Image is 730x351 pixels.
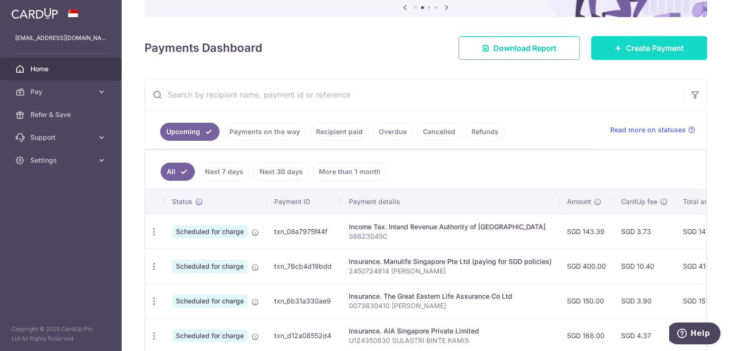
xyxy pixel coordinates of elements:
[493,42,557,54] span: Download Report
[341,189,559,214] th: Payment details
[30,87,93,97] span: Pay
[30,156,93,165] span: Settings
[11,8,58,19] img: CardUp
[626,42,684,54] span: Create Payment
[559,214,614,249] td: SGD 143.39
[669,322,720,346] iframe: Opens a widget where you can find more information
[465,123,505,141] a: Refunds
[683,197,714,206] span: Total amt.
[614,249,675,283] td: SGD 10.40
[610,125,695,135] a: Read more on statuses
[373,123,413,141] a: Overdue
[559,283,614,318] td: SGD 150.00
[614,214,675,249] td: SGD 3.73
[160,123,220,141] a: Upcoming
[313,163,387,181] a: More than 1 month
[144,39,262,57] h4: Payments Dashboard
[172,294,248,308] span: Scheduled for charge
[349,301,552,311] p: 0073630410 [PERSON_NAME]
[267,283,341,318] td: txn_6b31a330ae9
[591,36,707,60] a: Create Payment
[417,123,461,141] a: Cancelled
[161,163,195,181] a: All
[199,163,250,181] a: Next 7 days
[459,36,580,60] a: Download Report
[349,292,552,301] div: Insurance. The Great Eastern Life Assurance Co Ltd
[267,249,341,283] td: txn_76cb4d19bdd
[559,249,614,283] td: SGD 400.00
[253,163,309,181] a: Next 30 days
[349,326,552,336] div: Insurance. AIA Singapore Private Limited
[614,283,675,318] td: SGD 3.90
[349,222,552,232] div: Income Tax. Inland Revenue Authority of [GEOGRAPHIC_DATA]
[267,189,341,214] th: Payment ID
[349,257,552,266] div: Insurance. Manulife Singapore Pte Ltd (paying for SGD policies)
[30,110,93,119] span: Refer & Save
[349,336,552,345] p: U124350830 SULASTRI BINTE KAMIS
[310,123,369,141] a: Recipient paid
[610,125,686,135] span: Read more on statuses
[172,260,248,273] span: Scheduled for charge
[349,232,552,241] p: S8623045C
[349,266,552,276] p: 2450724814 [PERSON_NAME]
[172,197,192,206] span: Status
[267,214,341,249] td: txn_08a7975f44f
[621,197,657,206] span: CardUp fee
[567,197,591,206] span: Amount
[172,329,248,342] span: Scheduled for charge
[15,33,106,43] p: [EMAIL_ADDRESS][DOMAIN_NAME]
[172,225,248,238] span: Scheduled for charge
[30,133,93,142] span: Support
[30,64,93,74] span: Home
[223,123,306,141] a: Payments on the way
[145,79,684,110] input: Search by recipient name, payment id or reference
